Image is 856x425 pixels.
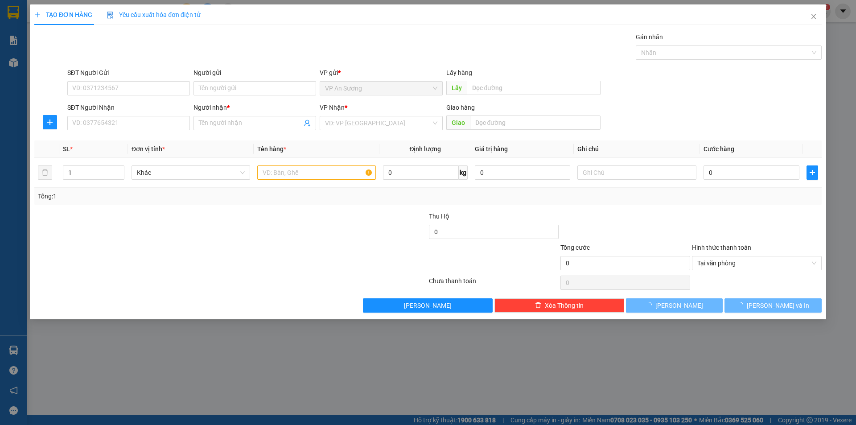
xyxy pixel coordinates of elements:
[43,115,57,129] button: plus
[446,116,470,130] span: Giao
[446,69,472,76] span: Lấy hàng
[38,165,52,180] button: delete
[325,82,437,95] span: VP An Sương
[475,165,571,180] input: 0
[810,13,817,20] span: close
[626,298,723,313] button: [PERSON_NAME]
[560,244,590,251] span: Tổng cước
[63,145,70,153] span: SL
[801,4,826,29] button: Close
[363,298,493,313] button: [PERSON_NAME]
[807,165,818,180] button: plus
[132,145,165,153] span: Đơn vị tính
[578,165,696,180] input: Ghi Chú
[38,191,330,201] div: Tổng: 1
[747,301,809,310] span: [PERSON_NAME] và In
[535,302,541,309] span: delete
[656,301,704,310] span: [PERSON_NAME]
[470,116,601,130] input: Dọc đường
[320,68,443,78] div: VP gửi
[257,165,376,180] input: VD: Bàn, Ghế
[43,119,57,126] span: plus
[410,145,441,153] span: Định lượng
[725,298,822,313] button: [PERSON_NAME] và In
[646,302,656,308] span: loading
[574,140,700,158] th: Ghi chú
[107,11,201,18] span: Yêu cầu xuất hóa đơn điện tử
[257,145,286,153] span: Tên hàng
[446,104,475,111] span: Giao hàng
[636,33,663,41] label: Gán nhãn
[137,166,245,179] span: Khác
[429,213,449,220] span: Thu Hộ
[697,256,816,270] span: Tại văn phòng
[467,81,601,95] input: Dọc đường
[475,145,508,153] span: Giá trị hàng
[704,145,734,153] span: Cước hàng
[320,104,345,111] span: VP Nhận
[67,68,190,78] div: SĐT Người Gửi
[545,301,584,310] span: Xóa Thông tin
[737,302,747,308] span: loading
[304,120,311,127] span: user-add
[807,169,818,176] span: plus
[34,11,92,18] span: TẠO ĐƠN HÀNG
[495,298,625,313] button: deleteXóa Thông tin
[34,12,41,18] span: plus
[404,301,452,310] span: [PERSON_NAME]
[193,68,316,78] div: Người gửi
[459,165,468,180] span: kg
[692,244,751,251] label: Hình thức thanh toán
[446,81,467,95] span: Lấy
[428,276,560,292] div: Chưa thanh toán
[67,103,190,112] div: SĐT Người Nhận
[107,12,114,19] img: icon
[193,103,316,112] div: Người nhận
